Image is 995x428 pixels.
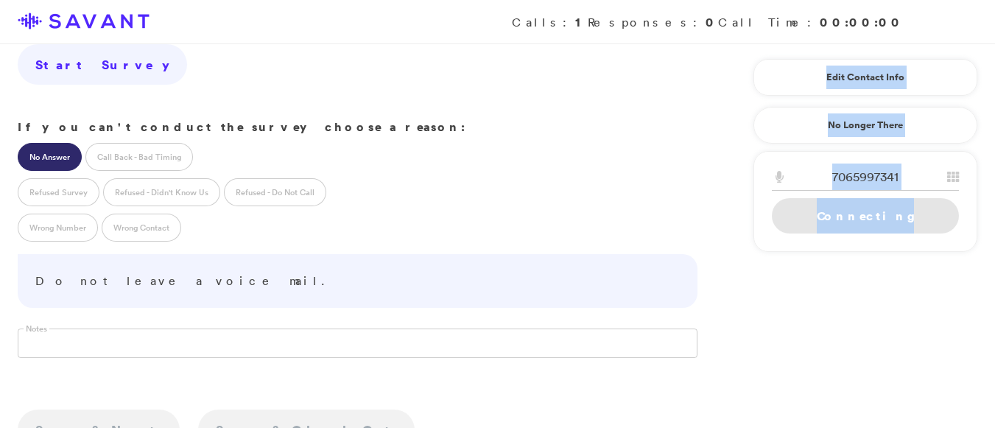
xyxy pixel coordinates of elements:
a: No Longer There [753,107,977,144]
label: Wrong Contact [102,214,181,242]
label: Call Back - Bad Timing [85,143,193,171]
label: Refused Survey [18,178,99,206]
strong: 0 [706,14,718,30]
label: Refused - Do Not Call [224,178,326,206]
strong: 1 [575,14,588,30]
label: Wrong Number [18,214,98,242]
label: Refused - Didn't Know Us [103,178,220,206]
a: Edit Contact Info [772,66,959,89]
strong: 00:00:00 [820,14,904,30]
a: Connecting [772,198,959,234]
a: Start Survey [18,44,187,85]
label: No Answer [18,143,82,171]
p: Do not leave a voice mail. [35,272,680,291]
strong: If you can't conduct the survey choose a reason: [18,119,465,135]
label: Notes [24,323,49,334]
